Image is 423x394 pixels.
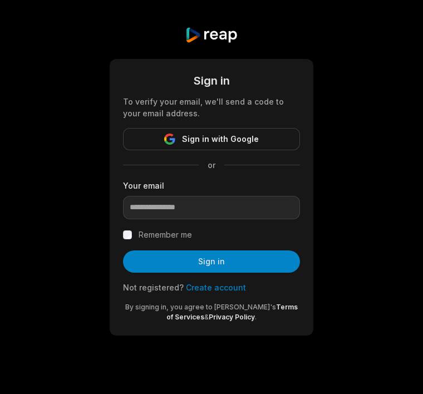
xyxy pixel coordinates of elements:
img: reap [185,27,238,43]
span: Not registered? [123,283,184,292]
button: Sign in with Google [123,128,300,150]
a: Create account [186,283,246,292]
span: By signing in, you agree to [PERSON_NAME]'s [125,303,276,311]
span: Sign in with Google [182,132,259,146]
label: Remember me [139,228,192,242]
span: . [255,313,257,321]
span: or [199,159,224,171]
a: Terms of Services [166,303,298,321]
div: Sign in [123,72,300,89]
button: Sign in [123,250,300,273]
span: & [204,313,209,321]
div: To verify your email, we'll send a code to your email address. [123,96,300,119]
a: Privacy Policy [209,313,255,321]
label: Your email [123,180,300,191]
